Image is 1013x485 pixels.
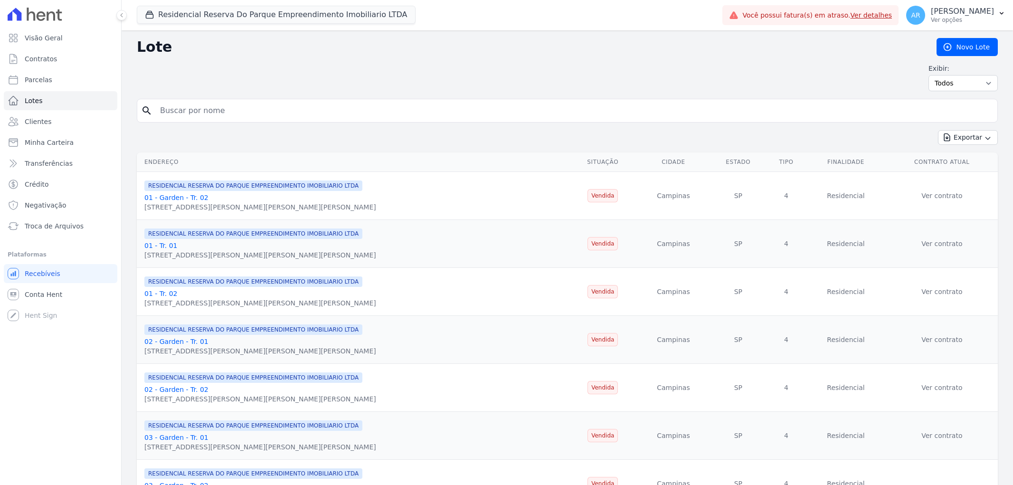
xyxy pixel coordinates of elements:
span: RESIDENCIAL RESERVA DO PARQUE EMPREENDIMENTO IMOBILIARIO LTDA [144,324,362,335]
a: 03 - Garden - Tr. 01 [144,434,208,441]
td: Campinas [637,316,710,364]
span: Crédito [25,180,49,189]
span: Conta Hent [25,290,62,299]
button: Exportar [938,130,998,145]
p: [PERSON_NAME] [931,7,994,16]
div: Plataformas [8,249,114,260]
span: Recebíveis [25,269,60,278]
a: Ver detalhes [851,11,892,19]
button: Residencial Reserva Do Parque Empreendimento Imobiliario LTDA [137,6,416,24]
span: translation missing: pt-BR.activerecord.values.property.property_type.4 [784,384,788,391]
p: Ver opções [931,16,994,24]
td: SP [710,268,767,316]
span: Parcelas [25,75,52,85]
td: Campinas [637,268,710,316]
td: Residencial [805,364,886,412]
th: Endereço [137,152,568,172]
div: [STREET_ADDRESS][PERSON_NAME][PERSON_NAME][PERSON_NAME] [144,442,376,452]
span: RESIDENCIAL RESERVA DO PARQUE EMPREENDIMENTO IMOBILIARIO LTDA [144,372,362,383]
a: Visão Geral [4,29,117,48]
a: Conta Hent [4,285,117,304]
span: Você possui fatura(s) em atraso. [742,10,892,20]
span: Vendida [587,381,618,394]
td: Campinas [637,172,710,220]
th: Cidade [637,152,710,172]
span: RESIDENCIAL RESERVA DO PARQUE EMPREENDIMENTO IMOBILIARIO LTDA [144,276,362,287]
span: Vendida [587,189,618,202]
h2: Lote [137,38,921,56]
span: Transferências [25,159,73,168]
th: Finalidade [805,152,886,172]
i: search [141,105,152,116]
a: Ver contrato [921,192,962,200]
a: Negativação [4,196,117,215]
span: translation missing: pt-BR.activerecord.values.property.property_type.4 [784,240,788,247]
a: Minha Carteira [4,133,117,152]
td: SP [710,364,767,412]
span: translation missing: pt-BR.activerecord.values.property.property_type.4 [784,288,788,295]
div: [STREET_ADDRESS][PERSON_NAME][PERSON_NAME][PERSON_NAME] [144,394,376,404]
a: Ver contrato [921,336,962,343]
a: Ver contrato [921,384,962,391]
td: Residencial [805,172,886,220]
td: SP [710,412,767,460]
th: Contrato Atual [886,152,998,172]
a: Contratos [4,49,117,68]
div: [STREET_ADDRESS][PERSON_NAME][PERSON_NAME][PERSON_NAME] [144,250,376,260]
span: Vendida [587,429,618,442]
span: Lotes [25,96,43,105]
td: Campinas [637,220,710,268]
input: Buscar por nome [154,101,994,120]
span: Negativação [25,200,66,210]
th: Estado [710,152,767,172]
a: Parcelas [4,70,117,89]
a: Transferências [4,154,117,173]
a: Ver contrato [921,288,962,295]
a: 01 - Tr. 02 [144,290,177,297]
a: 01 - Garden - Tr. 02 [144,194,208,201]
td: Residencial [805,412,886,460]
th: Tipo [767,152,806,172]
a: Clientes [4,112,117,131]
td: SP [710,220,767,268]
label: Exibir: [928,64,998,73]
a: 02 - Garden - Tr. 01 [144,338,208,345]
td: Residencial [805,220,886,268]
span: translation missing: pt-BR.activerecord.values.property.property_type.4 [784,336,788,343]
a: Ver contrato [921,240,962,247]
span: Clientes [25,117,51,126]
td: SP [710,316,767,364]
span: RESIDENCIAL RESERVA DO PARQUE EMPREENDIMENTO IMOBILIARIO LTDA [144,468,362,479]
span: AR [911,12,920,19]
span: RESIDENCIAL RESERVA DO PARQUE EMPREENDIMENTO IMOBILIARIO LTDA [144,420,362,431]
span: Vendida [587,333,618,346]
button: AR [PERSON_NAME] Ver opções [899,2,1013,29]
td: SP [710,172,767,220]
a: 02 - Garden - Tr. 02 [144,386,208,393]
div: [STREET_ADDRESS][PERSON_NAME][PERSON_NAME][PERSON_NAME] [144,298,376,308]
span: RESIDENCIAL RESERVA DO PARQUE EMPREENDIMENTO IMOBILIARIO LTDA [144,228,362,239]
a: Troca de Arquivos [4,217,117,236]
span: Troca de Arquivos [25,221,84,231]
span: translation missing: pt-BR.activerecord.values.property.property_type.4 [784,192,788,200]
span: translation missing: pt-BR.activerecord.values.property.property_type.4 [784,432,788,439]
span: Minha Carteira [25,138,74,147]
th: Situação [568,152,637,172]
td: Campinas [637,412,710,460]
a: 01 - Tr. 01 [144,242,177,249]
a: Recebíveis [4,264,117,283]
a: Novo Lote [937,38,998,56]
div: [STREET_ADDRESS][PERSON_NAME][PERSON_NAME][PERSON_NAME] [144,346,376,356]
a: Crédito [4,175,117,194]
a: Ver contrato [921,432,962,439]
div: [STREET_ADDRESS][PERSON_NAME][PERSON_NAME][PERSON_NAME] [144,202,376,212]
span: RESIDENCIAL RESERVA DO PARQUE EMPREENDIMENTO IMOBILIARIO LTDA [144,181,362,191]
a: Lotes [4,91,117,110]
td: Residencial [805,268,886,316]
span: Contratos [25,54,57,64]
span: Visão Geral [25,33,63,43]
td: Residencial [805,316,886,364]
span: Vendida [587,237,618,250]
td: Campinas [637,364,710,412]
span: Vendida [587,285,618,298]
